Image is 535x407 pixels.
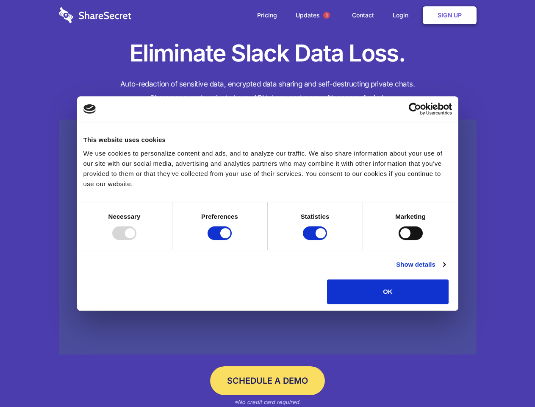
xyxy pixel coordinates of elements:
button: OK [327,279,449,304]
h4: Auto-redaction of sensitive data, encrypted data sharing and self-destructing private chats. Shar... [59,77,477,105]
div: This website uses cookies [83,135,452,145]
a: Contact [344,2,383,28]
strong: Statistics [301,213,330,220]
img: logo [83,104,96,114]
a: Schedule a Demo [210,366,325,395]
a: Sign Up [423,6,477,24]
a: Login [384,2,421,28]
img: logo-wordmark-white-trans-d4663122ce5f474addd5e946df7df03e33cb6a1c49d2221995e7729f52c070b2.svg [59,7,131,23]
span: 1 [323,12,330,19]
a: Pricing [249,2,286,28]
a: Show details [396,259,445,270]
strong: Necessary [108,213,141,220]
strong: Marketing [395,213,426,220]
a: Usercentrics Cookiebot - opens in a new window [378,103,452,115]
strong: Preferences [201,213,238,220]
h1: Eliminate Slack Data Loss. [59,38,477,69]
div: We use cookies to personalize content and ads, and to analyze our traffic. We also share informat... [83,148,452,189]
em: *No credit card required. [234,399,301,405]
a: Wistia video thumbnail [59,120,477,355]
